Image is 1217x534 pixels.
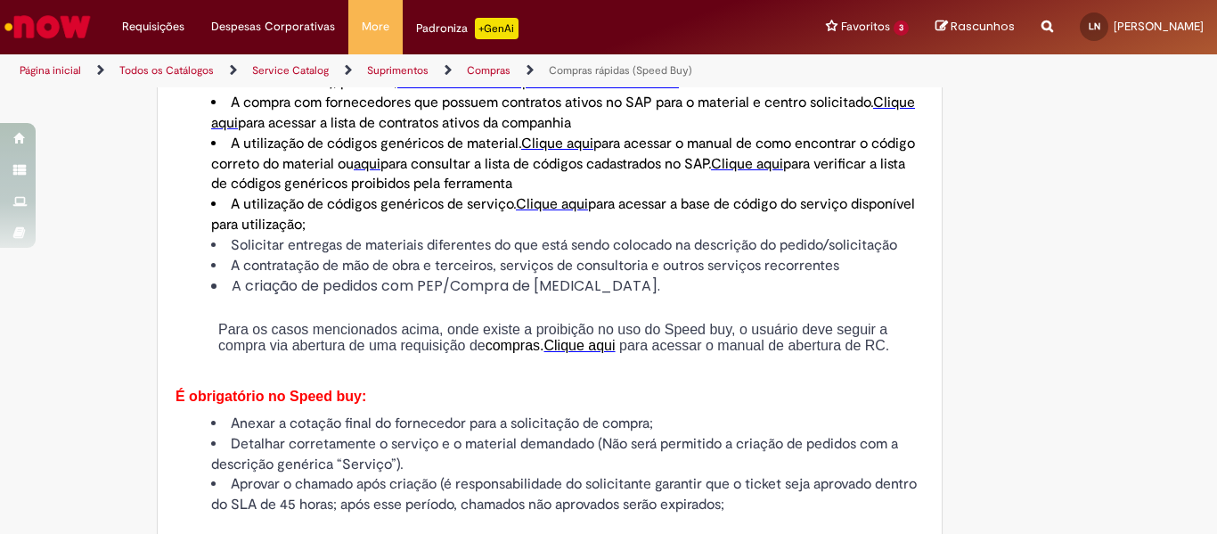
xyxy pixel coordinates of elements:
[211,434,924,475] li: Detalhar corretamente o serviço e o material demandado (Não será permitido a criação de pedidos c...
[252,63,329,78] a: Service Catalog
[211,235,924,256] li: Solicitar entregas de materiais diferentes do que está sendo colocado na descrição do pedido/soli...
[122,18,184,36] span: Requisições
[711,155,783,173] a: Clique aqui
[211,18,335,36] span: Despesas Corporativas
[521,135,593,152] a: Clique aqui
[20,63,81,78] a: Página inicial
[211,134,924,195] li: A utilização de códigos genéricos de material.
[211,93,924,134] li: A compra com fornecedores que possuem contratos ativos no SAP para o material e centro solicitado.
[486,338,544,353] span: compras.
[2,9,94,45] img: ServiceNow
[467,63,510,78] a: Compras
[416,18,519,39] div: Padroniza
[935,19,1015,36] a: Rascunhos
[176,389,366,404] span: É obrigatório no Speed buy:
[549,63,692,78] a: Compras rápidas (Speed Buy)
[1114,19,1204,34] span: [PERSON_NAME]
[1089,21,1100,32] span: LN
[211,135,915,173] span: para acessar o manual de como encontrar o código correto do material ou
[951,18,1015,35] span: Rascunhos
[211,194,924,235] li: A utilização de códigos genéricos de serviço.
[218,322,887,353] span: Para os casos mencionados acima, onde existe a proibição no uso do Speed buy, o usuário deve segu...
[119,63,214,78] a: Todos os Catálogos
[354,155,380,173] a: aqui
[475,18,519,39] p: +GenAi
[619,338,889,353] span: para acessar o manual de abertura de RC.
[516,195,588,213] a: Clique aqui
[211,414,924,434] li: Anexar a cotação final do fornecedor para a solicitação de compra;
[211,276,924,297] li: A criação de pedidos com PEP/Compra de [MEDICAL_DATA].
[367,63,429,78] a: Suprimentos
[211,94,915,132] a: Clique aqui
[894,21,909,36] span: 3
[238,114,571,132] span: para acessar a lista de contratos ativos da companhia
[211,474,924,515] li: Aprovar o chamado após criação (é responsabilidade do solicitante garantir que o ticket seja apro...
[544,338,616,353] span: Clique aqui
[211,155,905,193] span: para verificar a lista de códigos genéricos proibidos pela ferramenta
[362,18,389,36] span: More
[211,256,924,276] li: A contratação de mão de obra e terceiros, serviços de consultoria e outros serviços recorrentes
[13,54,798,87] ul: Trilhas de página
[380,155,711,173] span: para consultar a lista de códigos cadastrados no SAP.
[544,339,616,353] a: Clique aqui
[841,18,890,36] span: Favoritos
